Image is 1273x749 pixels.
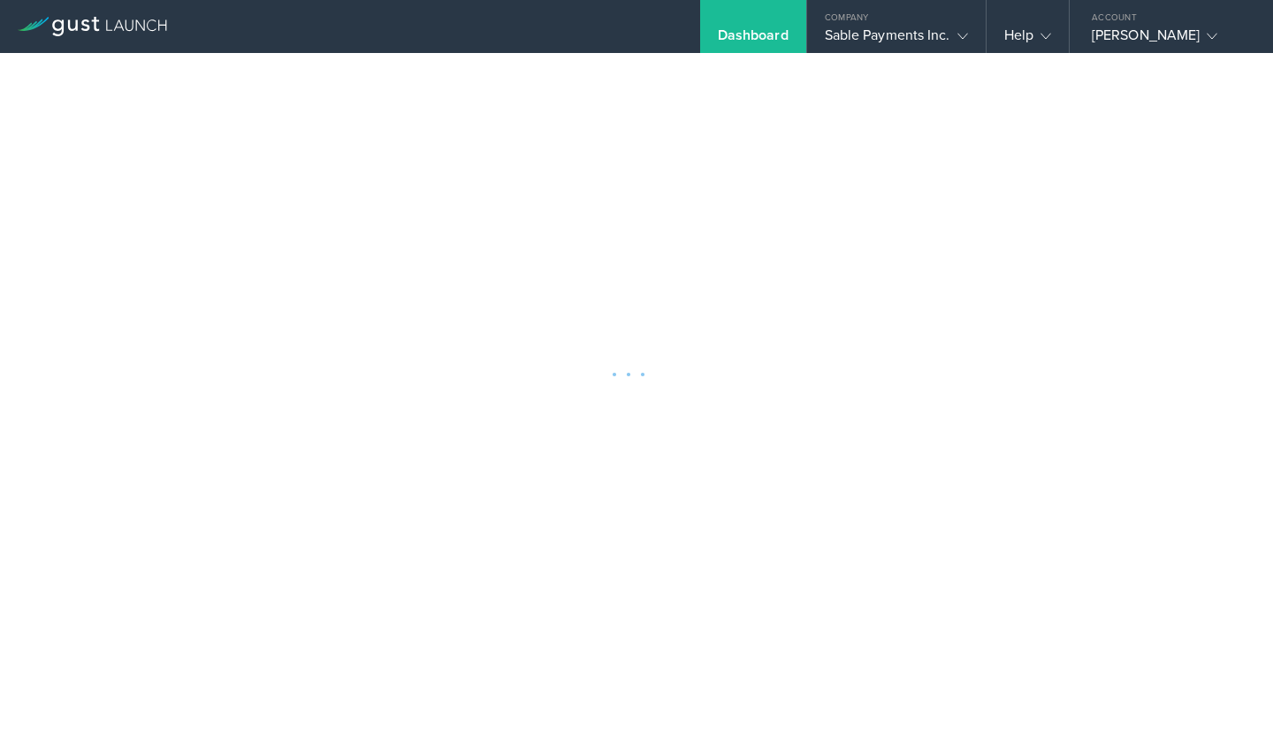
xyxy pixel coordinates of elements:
[1185,664,1273,749] iframe: Chat Widget
[1004,26,1051,53] div: Help
[718,26,789,53] div: Dashboard
[825,26,968,53] div: Sable Payments Inc.
[1092,26,1242,53] div: [PERSON_NAME]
